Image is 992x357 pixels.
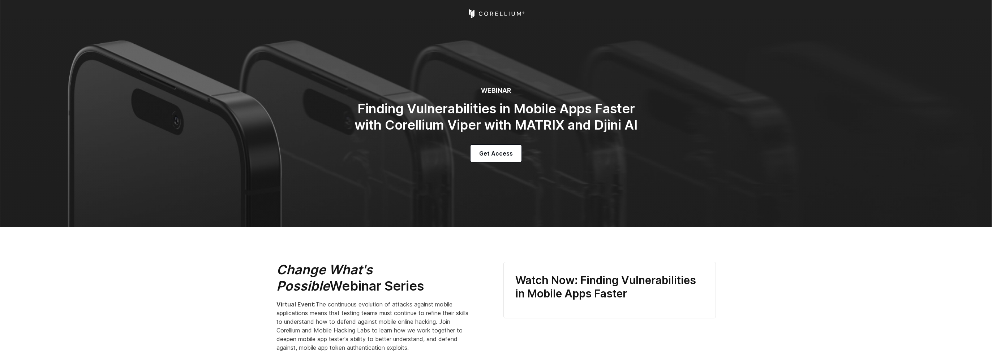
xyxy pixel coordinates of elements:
[276,262,472,294] h2: Webinar Series
[276,301,315,308] strong: Virtual Event:
[467,9,525,18] a: Corellium Home
[276,301,468,351] span: The continuous evolution of attacks against mobile applications means that testing teams must con...
[276,262,373,294] em: Change What's Possible
[479,149,513,158] span: Get Access
[352,87,641,95] h6: WEBINAR
[515,274,704,301] h3: Watch Now: Finding Vulnerabilities in Mobile Apps Faster
[352,101,641,133] h2: Finding Vulnerabilities in Mobile Apps Faster with Corellium Viper with MATRIX and Djini AI
[471,145,521,162] a: Get Access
